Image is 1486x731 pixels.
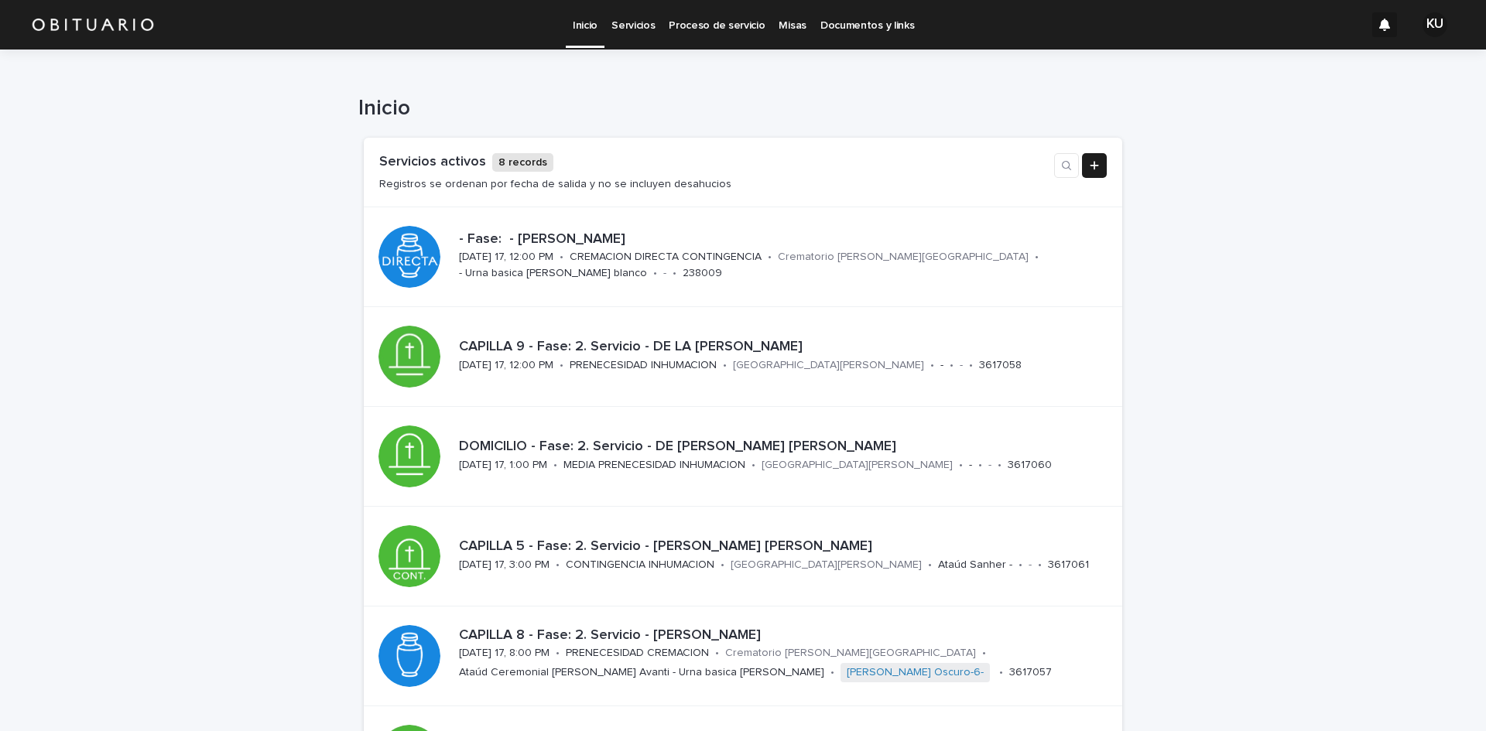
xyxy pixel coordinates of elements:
p: • [998,459,1002,472]
p: 3617061 [1048,558,1089,572]
p: CAPILLA 8 - Fase: 2. Servicio - [PERSON_NAME] [459,627,1104,644]
p: Registros se ordenan por fecha de salida y no se incluyen desahucios [379,178,731,191]
a: CAPILLA 9 - Fase: 2. Servicio - DE LA [PERSON_NAME][DATE] 17, 12:00 PM•PRENECESIDAD INHUMACION•[G... [364,307,1122,407]
p: • [721,558,724,572]
p: • [560,251,563,264]
a: Add new record [1082,153,1107,178]
p: • [830,666,834,679]
p: - [988,459,991,472]
p: • [653,267,657,280]
a: [PERSON_NAME] Oscuro-6- [847,666,984,679]
p: [DATE] 17, 12:00 PM [459,251,553,264]
p: [DATE] 17, 3:00 PM [459,558,550,572]
p: • [1019,558,1022,572]
a: CAPILLA 5 - Fase: 2. Servicio - [PERSON_NAME] [PERSON_NAME][DATE] 17, 3:00 PM•CONTINGENCIA INHUMA... [364,507,1122,606]
p: [GEOGRAPHIC_DATA][PERSON_NAME] [731,558,922,572]
p: • [978,459,982,472]
p: • [999,666,1003,679]
p: - Urna basica [PERSON_NAME] blanco [459,267,647,280]
p: MEDIA PRENECESIDAD INHUMACION [563,459,745,472]
p: CAPILLA 5 - Fase: 2. Servicio - [PERSON_NAME] [PERSON_NAME] [459,538,1104,555]
p: • [959,459,963,472]
p: CAPILLA 9 - Fase: 2. Servicio - DE LA [PERSON_NAME] [459,339,1104,356]
p: CREMACION DIRECTA CONTINGENCIA [570,251,762,264]
p: • [752,459,755,472]
p: • [1038,558,1042,572]
p: - Fase: - [PERSON_NAME] [459,231,1104,248]
p: • [556,647,560,660]
p: 3617058 [979,359,1022,372]
p: Crematorio [PERSON_NAME][GEOGRAPHIC_DATA] [778,251,1029,264]
p: - [969,459,972,472]
p: • [928,558,932,572]
p: • [553,459,557,472]
p: [DATE] 17, 12:00 PM [459,359,553,372]
p: 3617057 [1009,666,1052,679]
p: PRENECESIDAD CREMACION [566,647,709,660]
p: - [1029,558,1032,572]
p: • [723,359,727,372]
p: 238009 [683,267,722,280]
p: [DATE] 17, 1:00 PM [459,459,547,472]
p: Ataúd Sanher - [938,558,1012,572]
p: - [663,267,666,280]
p: [GEOGRAPHIC_DATA][PERSON_NAME] [733,359,924,372]
p: • [950,359,954,372]
p: CONTINGENCIA INHUMACION [566,558,714,572]
p: PRENECESIDAD INHUMACION [570,359,717,372]
p: [DATE] 17, 8:00 PM [459,647,550,660]
p: • [768,251,772,264]
p: • [560,359,563,372]
p: Crematorio [PERSON_NAME][GEOGRAPHIC_DATA] [725,647,976,660]
p: Ataúd Ceremonial [PERSON_NAME] Avanti - Urna basica [PERSON_NAME] [459,666,824,679]
p: • [673,267,676,280]
p: • [715,647,719,660]
a: CAPILLA 8 - Fase: 2. Servicio - [PERSON_NAME][DATE] 17, 8:00 PM•PRENECESIDAD CREMACION•Crematorio... [364,606,1122,706]
p: 8 records [492,153,553,173]
p: • [930,359,934,372]
p: 3617060 [1008,459,1052,472]
p: DOMICILIO - Fase: 2. Servicio - DE [PERSON_NAME] [PERSON_NAME] [459,439,1104,456]
img: HUM7g2VNRLqGMmR9WVqf [31,9,155,40]
p: • [556,558,560,572]
h1: Inicio [358,96,1117,122]
p: • [982,647,986,660]
a: DOMICILIO - Fase: 2. Servicio - DE [PERSON_NAME] [PERSON_NAME][DATE] 17, 1:00 PM•MEDIA PRENECESID... [364,407,1122,507]
div: KU [1423,12,1447,37]
p: • [1035,251,1039,264]
p: - [940,359,943,372]
p: • [969,359,973,372]
a: Servicios activos [379,155,486,169]
p: - [960,359,963,372]
a: - Fase: - [PERSON_NAME][DATE] 17, 12:00 PM•CREMACION DIRECTA CONTINGENCIA•Crematorio [PERSON_NAME... [364,207,1122,307]
p: [GEOGRAPHIC_DATA][PERSON_NAME] [762,459,953,472]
